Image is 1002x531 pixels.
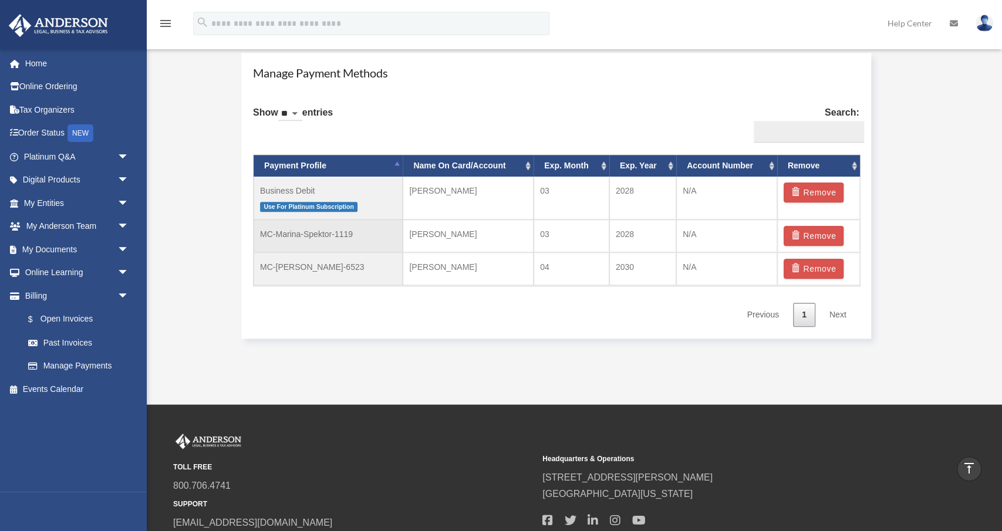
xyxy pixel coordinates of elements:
button: Remove [784,182,844,202]
small: TOLL FREE [173,461,534,473]
a: Order StatusNEW [8,121,147,146]
td: 2028 [609,177,676,220]
th: Payment Profile: activate to sort column descending [254,155,403,177]
a: [EMAIL_ADDRESS][DOMAIN_NAME] [173,518,332,527]
a: $Open Invoices [16,307,147,332]
a: Past Invoices [16,331,147,354]
a: My Documentsarrow_drop_down [8,238,147,261]
td: 03 [534,177,609,220]
td: N/A [676,177,777,220]
th: Account Number: activate to sort column ascending [676,155,777,177]
a: Online Ordering [8,75,147,99]
span: arrow_drop_down [117,168,141,192]
span: Use For Platinum Subscription [260,202,357,212]
th: Remove: activate to sort column ascending [777,155,860,177]
button: Remove [784,226,844,246]
a: Events Calendar [8,377,147,401]
td: 03 [534,219,609,252]
span: arrow_drop_down [117,191,141,215]
a: Manage Payments [16,354,141,378]
span: arrow_drop_down [117,238,141,262]
a: [STREET_ADDRESS][PERSON_NAME] [542,472,713,482]
i: vertical_align_top [962,461,976,475]
td: MC-Marina-Spektor-1119 [254,219,403,252]
label: Show entries [253,104,333,133]
td: 2030 [609,252,676,285]
a: My Entitiesarrow_drop_down [8,191,147,215]
a: Digital Productsarrow_drop_down [8,168,147,192]
button: Remove [784,259,844,279]
a: Platinum Q&Aarrow_drop_down [8,145,147,168]
th: Exp. Year: activate to sort column ascending [609,155,676,177]
img: User Pic [976,15,993,32]
a: Billingarrow_drop_down [8,284,147,307]
input: Search: [754,121,864,143]
a: Previous [738,303,787,327]
a: Home [8,52,147,75]
a: My Anderson Teamarrow_drop_down [8,215,147,238]
small: Headquarters & Operations [542,453,903,465]
a: 1 [793,303,815,327]
img: Anderson Advisors Platinum Portal [173,434,244,449]
a: Tax Organizers [8,98,147,121]
td: Business Debit [254,177,403,220]
div: NEW [68,124,93,142]
td: N/A [676,252,777,285]
a: menu [158,21,173,31]
a: vertical_align_top [957,456,981,481]
th: Name On Card/Account: activate to sort column ascending [403,155,534,177]
td: 04 [534,252,609,285]
th: Exp. Month: activate to sort column ascending [534,155,609,177]
span: arrow_drop_down [117,284,141,308]
select: Showentries [278,107,302,121]
span: arrow_drop_down [117,215,141,239]
span: arrow_drop_down [117,261,141,285]
td: 2028 [609,219,676,252]
a: 800.706.4741 [173,481,231,491]
td: [PERSON_NAME] [403,219,534,252]
i: search [196,16,209,29]
label: Search: [749,104,859,143]
h4: Manage Payment Methods [253,65,859,81]
a: Next [821,303,855,327]
td: [PERSON_NAME] [403,177,534,220]
a: Online Learningarrow_drop_down [8,261,147,285]
td: MC-[PERSON_NAME]-6523 [254,252,403,285]
td: [PERSON_NAME] [403,252,534,285]
i: menu [158,16,173,31]
img: Anderson Advisors Platinum Portal [5,14,112,37]
span: arrow_drop_down [117,145,141,169]
a: [GEOGRAPHIC_DATA][US_STATE] [542,489,693,499]
span: $ [35,312,41,327]
small: SUPPORT [173,498,534,510]
td: N/A [676,219,777,252]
